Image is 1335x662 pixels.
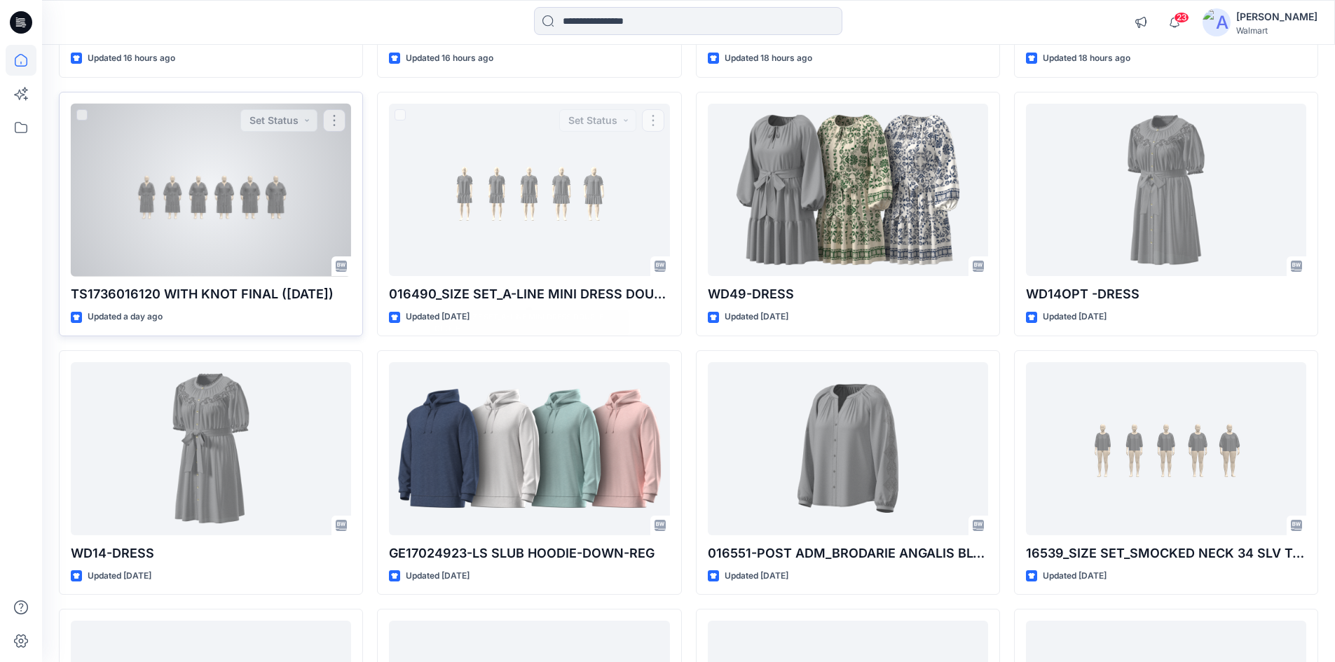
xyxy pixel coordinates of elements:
p: Updated [DATE] [1043,569,1107,584]
p: Updated 18 hours ago [1043,51,1130,66]
p: GE17024923-LS SLUB HOODIE-DOWN-REG [389,544,669,563]
img: avatar [1203,8,1231,36]
p: WD14-DRESS [71,544,351,563]
p: Updated [DATE] [406,310,470,324]
p: Updated [DATE] [725,569,788,584]
div: Walmart [1236,25,1317,36]
a: 16539_SIZE SET_SMOCKED NECK 34 SLV TOP [1026,362,1306,535]
p: Updated [DATE] [88,569,151,584]
p: Updated [DATE] [406,569,470,584]
p: TS1736016120 WITH KNOT FINAL ([DATE]) [71,284,351,304]
span: 23 [1174,12,1189,23]
p: 016551-POST ADM_BRODARIE ANGALIS BLOUSE [708,544,988,563]
p: WD49-DRESS [708,284,988,304]
p: Updated 18 hours ago [725,51,812,66]
a: WD14OPT -DRESS [1026,104,1306,277]
a: WD49-DRESS [708,104,988,277]
a: WD14-DRESS [71,362,351,535]
a: GE17024923-LS SLUB HOODIE-DOWN-REG [389,362,669,535]
a: TS1736016120 WITH KNOT FINAL (26-07-25) [71,104,351,277]
p: Updated 16 hours ago [88,51,175,66]
p: Updated a day ago [88,310,163,324]
p: Updated [DATE] [725,310,788,324]
div: [PERSON_NAME] [1236,8,1317,25]
p: 16539_SIZE SET_SMOCKED NECK 34 SLV TOP [1026,544,1306,563]
p: Updated 16 hours ago [406,51,493,66]
p: 016490_SIZE SET_A-LINE MINI DRESS DOUBLE CLOTH [389,284,669,304]
a: 016551-POST ADM_BRODARIE ANGALIS BLOUSE [708,362,988,535]
a: 016490_SIZE SET_A-LINE MINI DRESS DOUBLE CLOTH [389,104,669,277]
p: WD14OPT -DRESS [1026,284,1306,304]
p: Updated [DATE] [1043,310,1107,324]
